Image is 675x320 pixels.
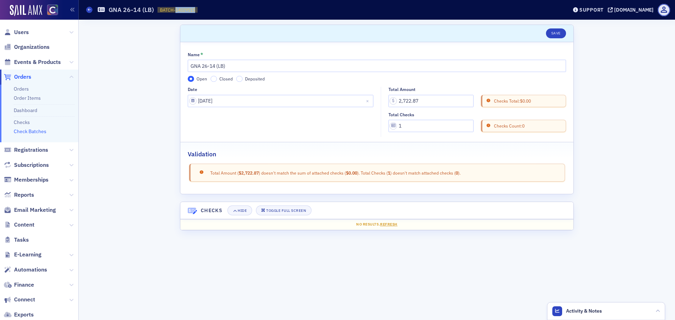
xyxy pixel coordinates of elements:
div: [DOMAIN_NAME] [614,7,654,13]
button: Hide [227,205,252,215]
span: Orders [14,73,31,81]
a: Content [4,221,34,229]
button: Close [364,95,373,107]
h4: Checks [201,207,223,214]
a: Subscriptions [4,161,49,169]
span: Closed [219,76,233,81]
span: Users [14,28,29,36]
abbr: This field is required [200,52,203,57]
div: Support [579,7,604,13]
span: Automations [14,266,47,274]
button: [DOMAIN_NAME] [608,7,656,12]
span: Deposited [245,76,265,81]
a: Connect [4,296,35,303]
span: Events & Products [14,58,61,66]
span: 0 [456,170,458,176]
span: $0.00 [346,170,357,176]
a: Organizations [4,43,50,51]
a: Order Items [14,95,41,101]
button: Toggle Full Screen [256,205,311,215]
div: Total Checks [388,112,414,117]
div: Name [188,52,200,57]
a: Dashboard [14,107,37,113]
span: Memberships [14,176,49,184]
span: E-Learning [14,251,41,259]
a: Exports [4,311,34,319]
input: 0.00 [388,95,474,107]
h2: Validation [188,150,216,159]
span: $0.00 [520,98,531,104]
img: SailAMX [10,5,42,16]
input: Closed [211,76,217,82]
input: Deposited [236,76,243,82]
span: Checks Count: 0 [492,123,525,129]
span: Organizations [14,43,50,51]
div: No results. [185,222,568,227]
span: Finance [14,281,34,289]
span: Connect [14,296,35,303]
span: Content [14,221,34,229]
a: Check Batches [14,128,46,135]
a: Orders [4,73,31,81]
input: MM/DD/YYYY [188,95,373,107]
a: Reports [4,191,34,199]
a: Registrations [4,146,48,154]
a: Checks [14,119,30,125]
div: Total Amount [388,87,416,92]
span: Profile [658,4,670,16]
span: Activity & Notes [566,307,602,315]
a: Finance [4,281,34,289]
span: Open [197,76,207,81]
img: SailAMX [47,5,58,15]
a: E-Learning [4,251,41,259]
a: Tasks [4,236,29,244]
span: $2,722.87 [239,170,259,176]
span: Exports [14,311,34,319]
span: 1 [388,170,390,176]
div: Hide [238,209,247,213]
a: Automations [4,266,47,274]
div: Toggle Full Screen [266,209,306,213]
span: Refresh [380,222,398,227]
span: Subscriptions [14,161,49,169]
span: Checks Total: [492,98,531,104]
div: Date [188,87,197,92]
a: Events & Products [4,58,61,66]
a: View Homepage [42,5,58,17]
span: Registrations [14,146,48,154]
span: Reports [14,191,34,199]
h1: GNA 26-14 (LB) [109,6,154,14]
a: Email Marketing [4,206,56,214]
span: Total Amount ( ) doesn't match the sum of attached checks ( ). Total Checks ( ) doesn't match att... [205,170,461,176]
span: Email Marketing [14,206,56,214]
a: Orders [14,86,29,92]
button: Save [546,28,566,38]
a: Memberships [4,176,49,184]
span: Tasks [14,236,29,244]
input: Open [188,76,194,82]
a: Users [4,28,29,36]
span: BATCH-14029515 [160,7,195,13]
